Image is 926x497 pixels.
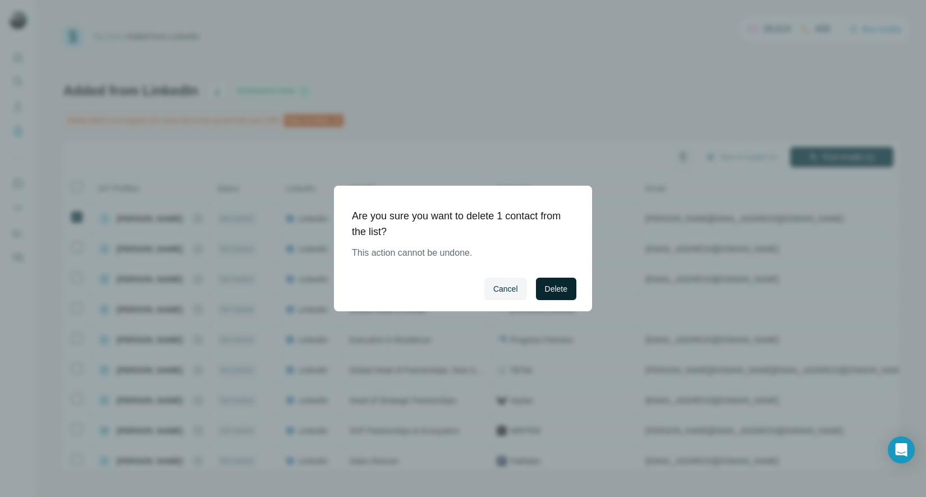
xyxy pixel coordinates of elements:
[352,246,565,260] p: This action cannot be undone.
[536,278,576,300] button: Delete
[493,283,518,294] span: Cancel
[484,278,527,300] button: Cancel
[545,283,567,294] span: Delete
[352,208,565,240] h1: Are you sure you want to delete 1 contact from the list?
[888,436,915,463] div: Open Intercom Messenger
